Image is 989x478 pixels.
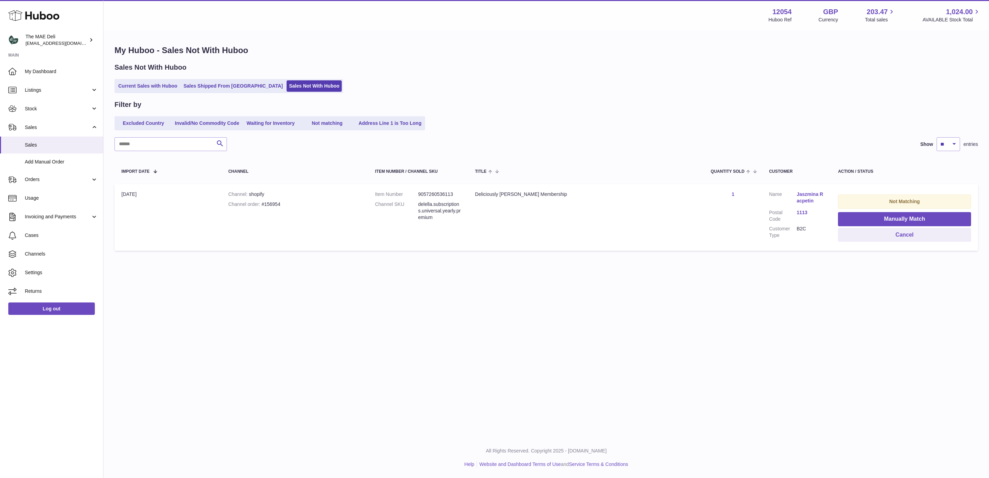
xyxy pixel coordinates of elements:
[711,169,745,174] span: Quantity Sold
[114,63,187,72] h2: Sales Not With Huboo
[356,118,424,129] a: Address Line 1 is Too Long
[375,191,418,198] dt: Item Number
[25,251,98,257] span: Channels
[838,228,971,242] button: Cancel
[25,195,98,201] span: Usage
[114,184,221,251] td: [DATE]
[25,288,98,295] span: Returns
[25,106,91,112] span: Stock
[228,201,361,208] div: #156954
[946,7,973,17] span: 1,024.00
[797,226,824,239] dd: B2C
[243,118,298,129] a: Waiting for Inventory
[769,191,797,206] dt: Name
[477,461,628,468] li: and
[889,199,920,204] strong: Not Matching
[25,269,98,276] span: Settings
[114,100,141,109] h2: Filter by
[287,80,342,92] a: Sales Not With Huboo
[838,212,971,226] button: Manually Match
[732,191,735,197] a: 1
[25,176,91,183] span: Orders
[181,80,285,92] a: Sales Shipped From [GEOGRAPHIC_DATA]
[865,7,896,23] a: 203.47 Total sales
[963,141,978,148] span: entries
[867,7,888,17] span: 203.47
[172,118,242,129] a: Invalid/No Commodity Code
[228,191,361,198] div: shopify
[797,191,824,204] a: Jaszmina Racpetin
[25,87,91,93] span: Listings
[464,461,474,467] a: Help
[25,68,98,75] span: My Dashboard
[228,191,249,197] strong: Channel
[769,209,797,222] dt: Postal Code
[114,45,978,56] h1: My Huboo - Sales Not With Huboo
[479,461,561,467] a: Website and Dashboard Terms of Use
[228,201,262,207] strong: Channel order
[769,17,792,23] div: Huboo Ref
[25,232,98,239] span: Cases
[418,191,461,198] dd: 9057260536113
[418,201,461,221] dd: delella.subscriptions.universal.yearly.premium
[475,191,697,198] div: Deliciously [PERSON_NAME] Membership
[375,201,418,221] dt: Channel SKU
[8,302,95,315] a: Log out
[797,209,824,216] a: 1113
[228,169,361,174] div: Channel
[25,142,98,148] span: Sales
[8,35,19,45] img: logistics@deliciouslyella.com
[823,7,838,17] strong: GBP
[375,169,461,174] div: Item Number / Channel SKU
[475,169,486,174] span: Title
[922,17,981,23] span: AVAILABLE Stock Total
[569,461,628,467] a: Service Terms & Conditions
[26,33,88,47] div: The MAE Deli
[25,159,98,165] span: Add Manual Order
[300,118,355,129] a: Not matching
[109,448,983,454] p: All Rights Reserved. Copyright 2025 - [DOMAIN_NAME]
[116,118,171,129] a: Excluded Country
[25,213,91,220] span: Invoicing and Payments
[121,169,150,174] span: Import date
[920,141,933,148] label: Show
[25,124,91,131] span: Sales
[865,17,896,23] span: Total sales
[26,40,101,46] span: [EMAIL_ADDRESS][DOMAIN_NAME]
[922,7,981,23] a: 1,024.00 AVAILABLE Stock Total
[772,7,792,17] strong: 12054
[116,80,180,92] a: Current Sales with Huboo
[838,169,971,174] div: Action / Status
[819,17,838,23] div: Currency
[769,226,797,239] dt: Customer Type
[769,169,824,174] div: Customer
